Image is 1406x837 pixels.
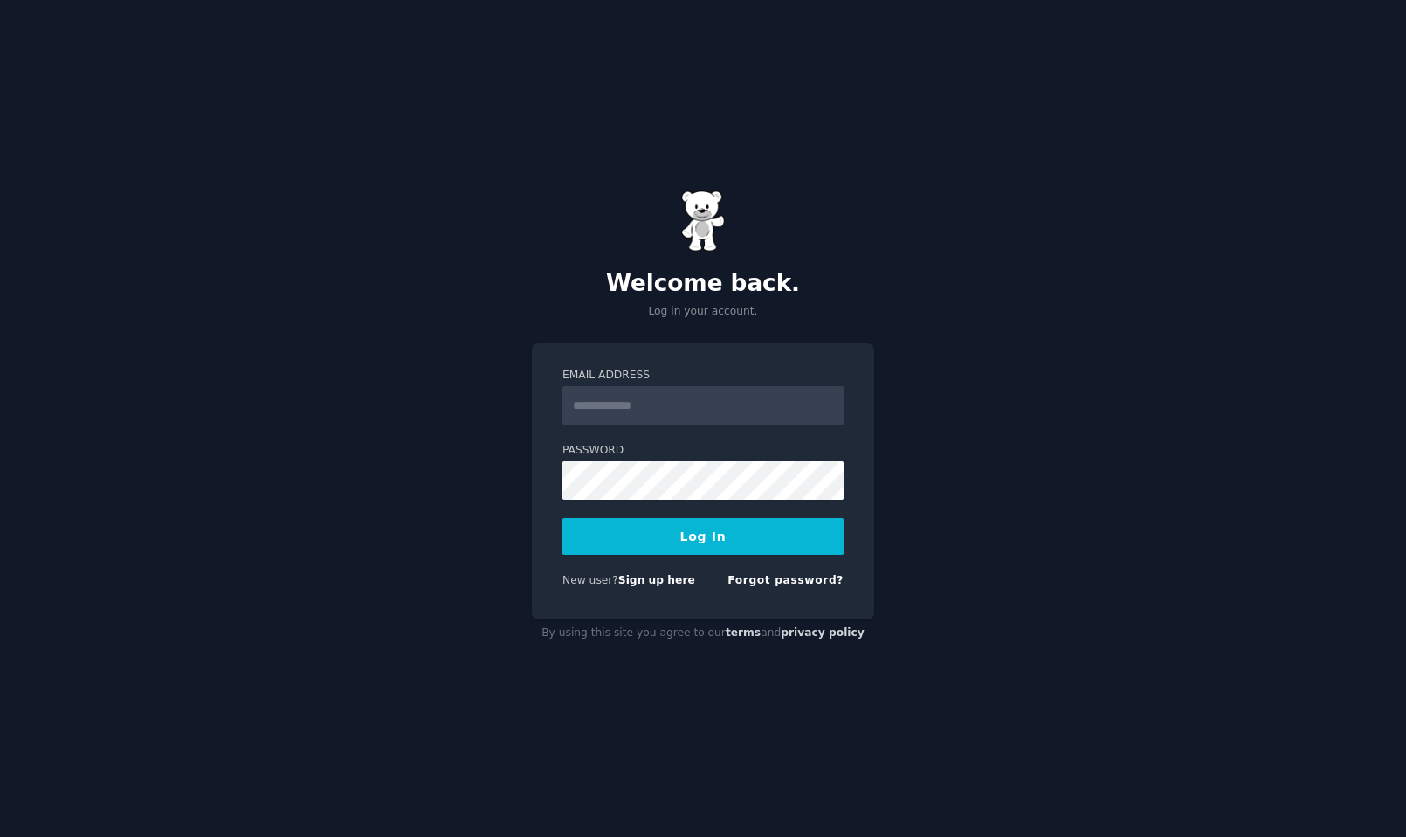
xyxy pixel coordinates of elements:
a: Sign up here [618,574,695,586]
div: By using this site you agree to our and [532,619,874,647]
a: privacy policy [781,626,865,639]
label: Email Address [562,368,844,384]
img: Gummy Bear [681,190,725,252]
span: New user? [562,574,618,586]
h2: Welcome back. [532,270,874,298]
button: Log In [562,518,844,555]
a: terms [726,626,761,639]
p: Log in your account. [532,304,874,320]
a: Forgot password? [727,574,844,586]
label: Password [562,443,844,459]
